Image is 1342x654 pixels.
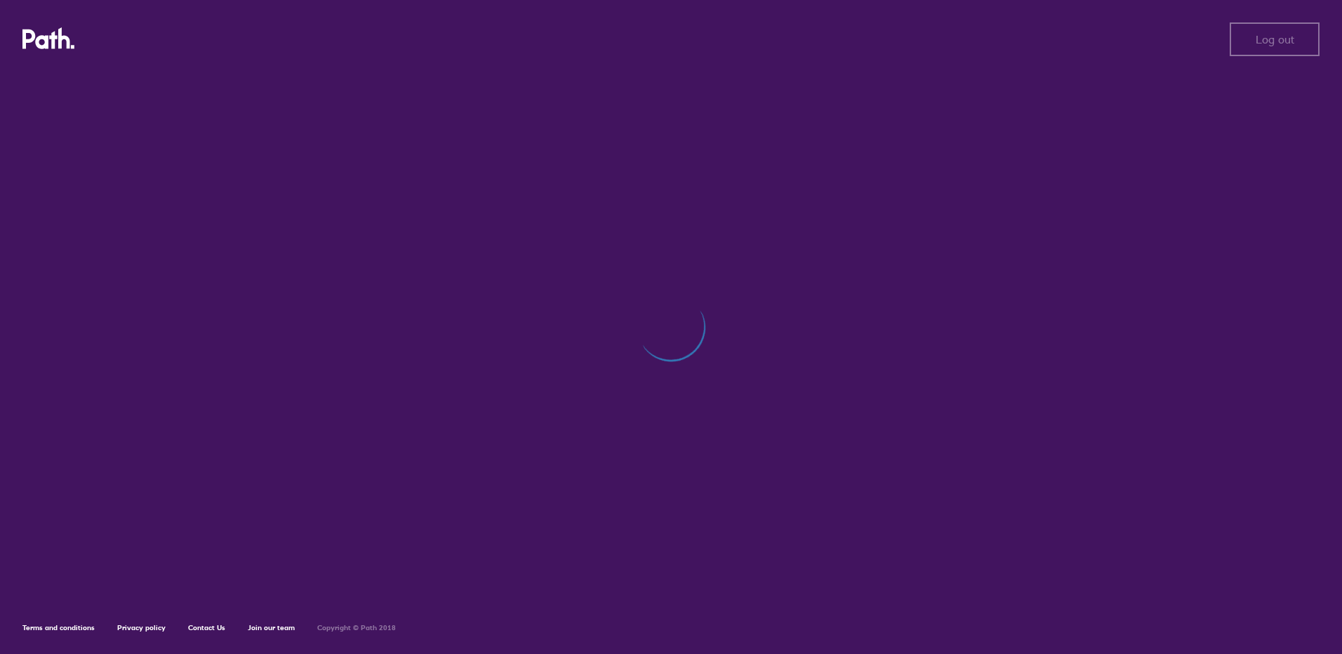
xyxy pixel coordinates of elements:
[248,623,295,632] a: Join our team
[1256,33,1294,46] span: Log out
[117,623,166,632] a: Privacy policy
[1230,22,1320,56] button: Log out
[317,624,396,632] h6: Copyright © Path 2018
[22,623,95,632] a: Terms and conditions
[188,623,225,632] a: Contact Us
